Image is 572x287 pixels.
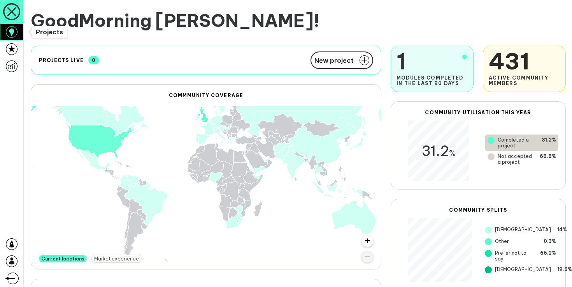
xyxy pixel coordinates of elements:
button: New project [311,51,373,69]
h2: Commmunity Coverage [31,92,381,98]
span: [DEMOGRAPHIC_DATA] [495,227,551,234]
button: Market experience [91,255,142,263]
a: Zoom out [361,251,373,263]
h2: Community Utilisation this year [398,110,558,115]
span: Other [495,238,509,245]
h2: Community Splits [398,207,558,213]
span: 0 [88,56,99,64]
span: Projects [36,28,63,36]
span: 31.2 [421,142,456,160]
a: Zoom in [361,236,373,247]
span: 1 [397,47,468,75]
span: 66.2% [540,250,556,262]
span: Prefer not to say [495,250,534,262]
span: [DEMOGRAPHIC_DATA] [495,266,551,273]
span: 431 [489,47,560,75]
span: 14% [557,227,567,234]
span: 0.3% [544,238,556,245]
span: New project [314,57,353,64]
span: % [449,148,456,158]
h2: Projects live [39,57,84,63]
span: [PERSON_NAME] ! [155,9,319,32]
span: Active Community Members [489,75,560,86]
span: 19.5% [557,266,572,273]
span: Modules completed in the last 90 days [397,75,468,86]
button: Current locations [39,255,87,262]
span: Not accepted a project [498,153,533,165]
span: 31.2% [542,137,556,149]
span: Completed a project [498,137,536,149]
span: 68.8% [540,153,556,165]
